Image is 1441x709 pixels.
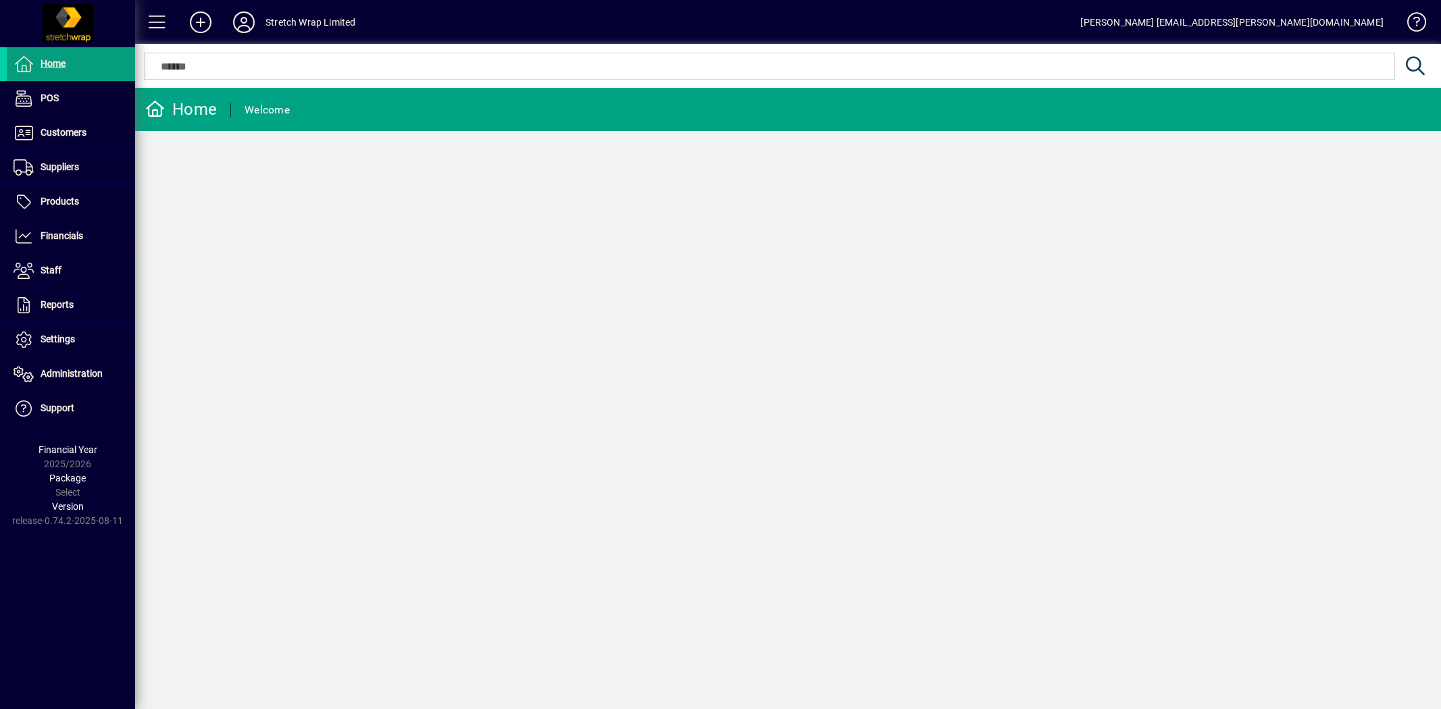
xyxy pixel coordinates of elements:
[41,58,66,69] span: Home
[7,392,135,425] a: Support
[41,127,86,138] span: Customers
[41,196,79,207] span: Products
[7,82,135,115] a: POS
[41,230,83,241] span: Financials
[7,323,135,357] a: Settings
[41,161,79,172] span: Suppliers
[41,299,74,310] span: Reports
[266,11,356,33] div: Stretch Wrap Limited
[1080,11,1384,33] div: [PERSON_NAME] [EMAIL_ADDRESS][PERSON_NAME][DOMAIN_NAME]
[52,501,84,512] span: Version
[41,368,103,379] span: Administration
[7,185,135,219] a: Products
[145,99,217,120] div: Home
[7,116,135,150] a: Customers
[41,265,61,275] span: Staff
[49,473,86,483] span: Package
[7,288,135,322] a: Reports
[41,334,75,344] span: Settings
[7,357,135,391] a: Administration
[179,10,222,34] button: Add
[7,219,135,253] a: Financials
[245,99,290,121] div: Welcome
[1397,3,1424,47] a: Knowledge Base
[39,444,97,455] span: Financial Year
[7,151,135,184] a: Suppliers
[41,93,59,103] span: POS
[7,254,135,288] a: Staff
[222,10,266,34] button: Profile
[41,402,74,413] span: Support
